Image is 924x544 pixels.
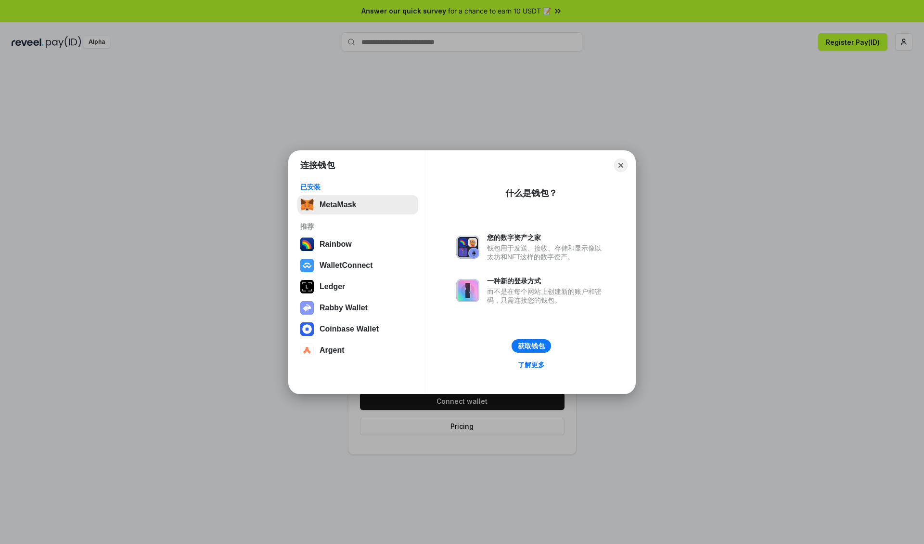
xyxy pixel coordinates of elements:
[320,261,373,270] div: WalletConnect
[505,187,557,199] div: 什么是钱包？
[320,200,356,209] div: MetaMask
[297,235,418,254] button: Rainbow
[300,322,314,336] img: svg+xml,%3Csvg%20width%3D%2228%22%20height%3D%2228%22%20viewBox%3D%220%200%2028%2028%22%20fill%3D...
[487,287,606,305] div: 而不是在每个网站上创建新的账户和密码，只需连接您的钱包。
[300,301,314,315] img: svg+xml,%3Csvg%20xmlns%3D%22http%3A%2F%2Fwww.w3.org%2F2000%2Fsvg%22%20fill%3D%22none%22%20viewBox...
[320,325,379,333] div: Coinbase Wallet
[320,304,368,312] div: Rabby Wallet
[300,238,314,251] img: svg+xml,%3Csvg%20width%3D%22120%22%20height%3D%22120%22%20viewBox%3D%220%200%20120%20120%22%20fil...
[320,346,345,355] div: Argent
[487,277,606,285] div: 一种新的登录方式
[518,342,545,350] div: 获取钱包
[320,282,345,291] div: Ledger
[300,183,415,191] div: 已安装
[512,358,551,371] a: 了解更多
[300,159,335,171] h1: 连接钱包
[297,277,418,296] button: Ledger
[487,233,606,242] div: 您的数字资产之家
[297,341,418,360] button: Argent
[456,279,479,302] img: svg+xml,%3Csvg%20xmlns%3D%22http%3A%2F%2Fwww.w3.org%2F2000%2Fsvg%22%20fill%3D%22none%22%20viewBox...
[297,256,418,275] button: WalletConnect
[512,339,551,353] button: 获取钱包
[320,240,352,249] div: Rainbow
[297,319,418,339] button: Coinbase Wallet
[297,298,418,318] button: Rabby Wallet
[300,259,314,272] img: svg+xml,%3Csvg%20width%3D%2228%22%20height%3D%2228%22%20viewBox%3D%220%200%2028%2028%22%20fill%3D...
[300,198,314,212] img: svg+xml,%3Csvg%20fill%3D%22none%22%20height%3D%2233%22%20viewBox%3D%220%200%2035%2033%22%20width%...
[300,222,415,231] div: 推荐
[614,159,628,172] button: Close
[300,344,314,357] img: svg+xml,%3Csvg%20width%3D%2228%22%20height%3D%2228%22%20viewBox%3D%220%200%2028%2028%22%20fill%3D...
[297,195,418,214] button: MetaMask
[300,280,314,293] img: svg+xml,%3Csvg%20xmlns%3D%22http%3A%2F%2Fwww.w3.org%2F2000%2Fsvg%22%20width%3D%2228%22%20height%3...
[487,244,606,261] div: 钱包用于发送、接收、存储和显示像以太坊和NFT这样的数字资产。
[456,236,479,259] img: svg+xml,%3Csvg%20xmlns%3D%22http%3A%2F%2Fwww.w3.org%2F2000%2Fsvg%22%20fill%3D%22none%22%20viewBox...
[518,360,545,369] div: 了解更多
